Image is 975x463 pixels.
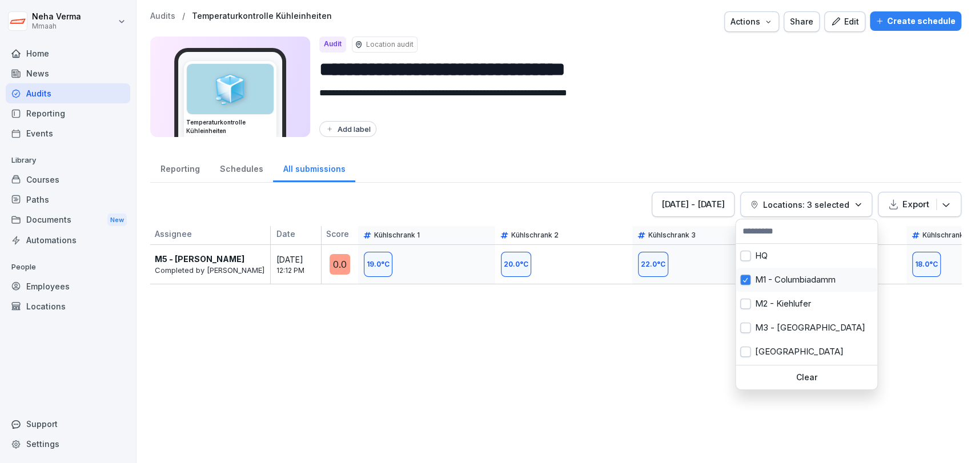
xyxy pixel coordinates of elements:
[731,15,773,28] div: Actions
[763,199,849,211] p: Locations: 3 selected
[790,15,813,28] div: Share
[736,340,877,364] div: [GEOGRAPHIC_DATA]
[661,198,725,211] div: [DATE] - [DATE]
[736,268,877,292] div: M1 - Columbiadamm
[830,15,859,28] div: Edit
[876,15,956,27] div: Create schedule
[736,316,877,340] div: M3 - [GEOGRAPHIC_DATA]
[902,198,929,211] p: Export
[736,244,877,268] div: HQ
[736,292,877,316] div: M2 - Kiehlufer
[736,364,877,388] div: M5 - [PERSON_NAME]
[740,372,873,383] p: Clear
